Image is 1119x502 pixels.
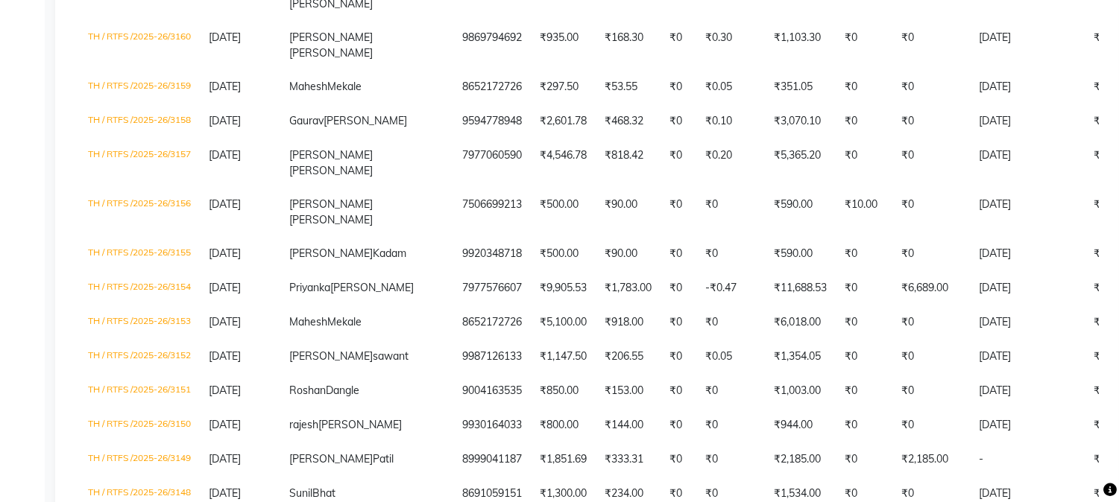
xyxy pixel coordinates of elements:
[289,349,373,363] span: [PERSON_NAME]
[765,104,836,139] td: ₹3,070.10
[209,315,241,328] span: [DATE]
[79,104,200,139] td: TH / RTFS /2025-26/3158
[209,80,241,93] span: [DATE]
[453,104,531,139] td: 9594778948
[892,188,970,237] td: ₹0
[209,247,241,260] span: [DATE]
[970,237,1085,271] td: [DATE]
[661,305,696,340] td: ₹0
[970,139,1085,188] td: [DATE]
[209,148,241,162] span: [DATE]
[596,139,661,188] td: ₹818.42
[892,237,970,271] td: ₹0
[453,237,531,271] td: 9920348718
[531,139,596,188] td: ₹4,546.78
[892,374,970,408] td: ₹0
[79,237,200,271] td: TH / RTFS /2025-26/3155
[312,486,335,500] span: Bhat
[531,305,596,340] td: ₹5,100.00
[209,452,241,466] span: [DATE]
[892,340,970,374] td: ₹0
[696,374,765,408] td: ₹0
[836,340,892,374] td: ₹0
[765,340,836,374] td: ₹1,354.05
[970,70,1085,104] td: [DATE]
[596,104,661,139] td: ₹468.32
[765,408,836,442] td: ₹944.00
[79,188,200,237] td: TH / RTFS /2025-26/3156
[970,104,1085,139] td: [DATE]
[970,408,1085,442] td: [DATE]
[531,188,596,237] td: ₹500.00
[330,281,414,294] span: [PERSON_NAME]
[373,349,409,363] span: sawant
[289,197,373,211] span: [PERSON_NAME]
[289,315,327,328] span: Mahesh
[318,418,402,431] span: [PERSON_NAME]
[289,164,373,177] span: [PERSON_NAME]
[696,340,765,374] td: ₹0.05
[970,188,1085,237] td: [DATE]
[531,442,596,477] td: ₹1,851.69
[970,374,1085,408] td: [DATE]
[596,21,661,70] td: ₹168.30
[596,188,661,237] td: ₹90.00
[289,31,373,44] span: [PERSON_NAME]
[289,114,324,127] span: Gaurav
[892,139,970,188] td: ₹0
[892,408,970,442] td: ₹0
[289,486,312,500] span: Sunil
[289,452,373,466] span: [PERSON_NAME]
[453,442,531,477] td: 8999041187
[596,237,661,271] td: ₹90.00
[531,374,596,408] td: ₹850.00
[696,104,765,139] td: ₹0.10
[661,21,696,70] td: ₹0
[453,21,531,70] td: 9869794692
[373,452,394,466] span: Patil
[836,21,892,70] td: ₹0
[289,281,330,294] span: Priyanka
[836,305,892,340] td: ₹0
[373,247,406,260] span: Kadam
[696,271,765,305] td: -₹0.47
[765,70,836,104] td: ₹351.05
[836,237,892,271] td: ₹0
[289,46,373,60] span: [PERSON_NAME]
[289,148,373,162] span: [PERSON_NAME]
[209,281,241,294] span: [DATE]
[661,104,696,139] td: ₹0
[696,139,765,188] td: ₹0.20
[696,408,765,442] td: ₹0
[661,237,696,271] td: ₹0
[209,197,241,211] span: [DATE]
[289,247,373,260] span: [PERSON_NAME]
[836,442,892,477] td: ₹0
[892,21,970,70] td: ₹0
[531,237,596,271] td: ₹500.00
[453,374,531,408] td: 9004163535
[324,114,407,127] span: [PERSON_NAME]
[696,188,765,237] td: ₹0
[453,70,531,104] td: 8652172726
[765,139,836,188] td: ₹5,365.20
[596,340,661,374] td: ₹206.55
[326,384,359,397] span: Dangle
[596,374,661,408] td: ₹153.00
[79,340,200,374] td: TH / RTFS /2025-26/3152
[765,374,836,408] td: ₹1,003.00
[79,305,200,340] td: TH / RTFS /2025-26/3153
[531,21,596,70] td: ₹935.00
[209,486,241,500] span: [DATE]
[209,31,241,44] span: [DATE]
[79,21,200,70] td: TH / RTFS /2025-26/3160
[453,408,531,442] td: 9930164033
[209,349,241,363] span: [DATE]
[661,340,696,374] td: ₹0
[596,408,661,442] td: ₹144.00
[531,104,596,139] td: ₹2,601.78
[453,340,531,374] td: 9987126133
[531,271,596,305] td: ₹9,905.53
[696,305,765,340] td: ₹0
[79,70,200,104] td: TH / RTFS /2025-26/3159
